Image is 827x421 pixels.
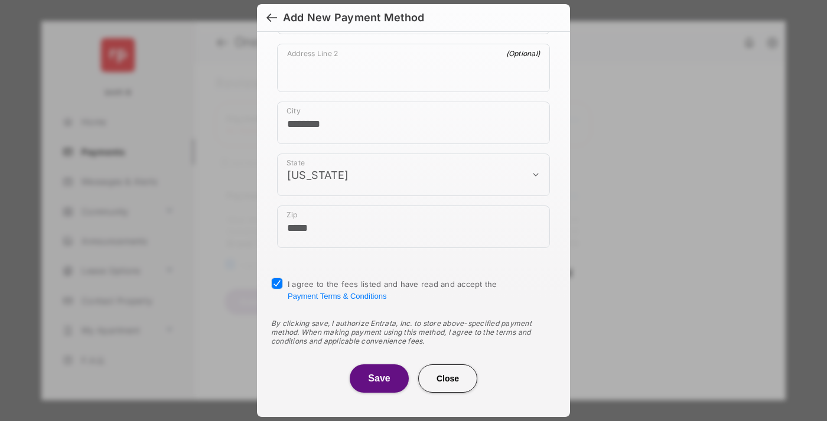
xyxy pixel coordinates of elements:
div: Add New Payment Method [283,11,424,24]
button: Close [418,364,477,393]
button: Save [350,364,409,393]
div: payment_method_screening[postal_addresses][locality] [277,102,550,144]
div: By clicking save, I authorize Entrata, Inc. to store above-specified payment method. When making ... [271,319,556,345]
div: payment_method_screening[postal_addresses][postalCode] [277,205,550,248]
div: payment_method_screening[postal_addresses][administrativeArea] [277,154,550,196]
span: I agree to the fees listed and have read and accept the [288,279,497,301]
div: payment_method_screening[postal_addresses][addressLine2] [277,44,550,92]
button: I agree to the fees listed and have read and accept the [288,292,386,301]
